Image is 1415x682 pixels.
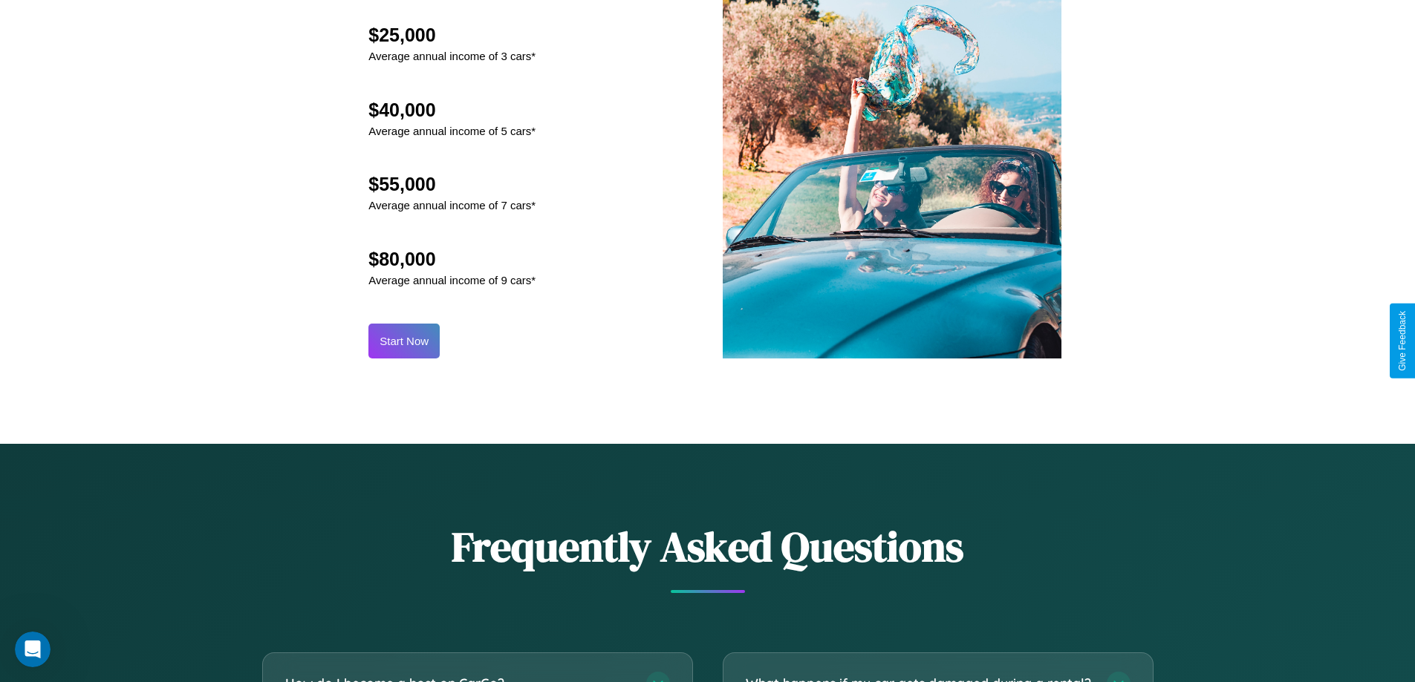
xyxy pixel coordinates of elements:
[368,99,536,121] h2: $40,000
[262,518,1154,575] h2: Frequently Asked Questions
[368,121,536,141] p: Average annual income of 5 cars*
[368,174,536,195] h2: $55,000
[368,24,536,46] h2: $25,000
[368,46,536,66] p: Average annual income of 3 cars*
[368,195,536,215] p: Average annual income of 7 cars*
[368,324,440,358] button: Start Now
[1397,311,1408,371] div: Give Feedback
[15,632,51,667] iframe: Intercom live chat
[368,249,536,270] h2: $80,000
[368,270,536,290] p: Average annual income of 9 cars*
